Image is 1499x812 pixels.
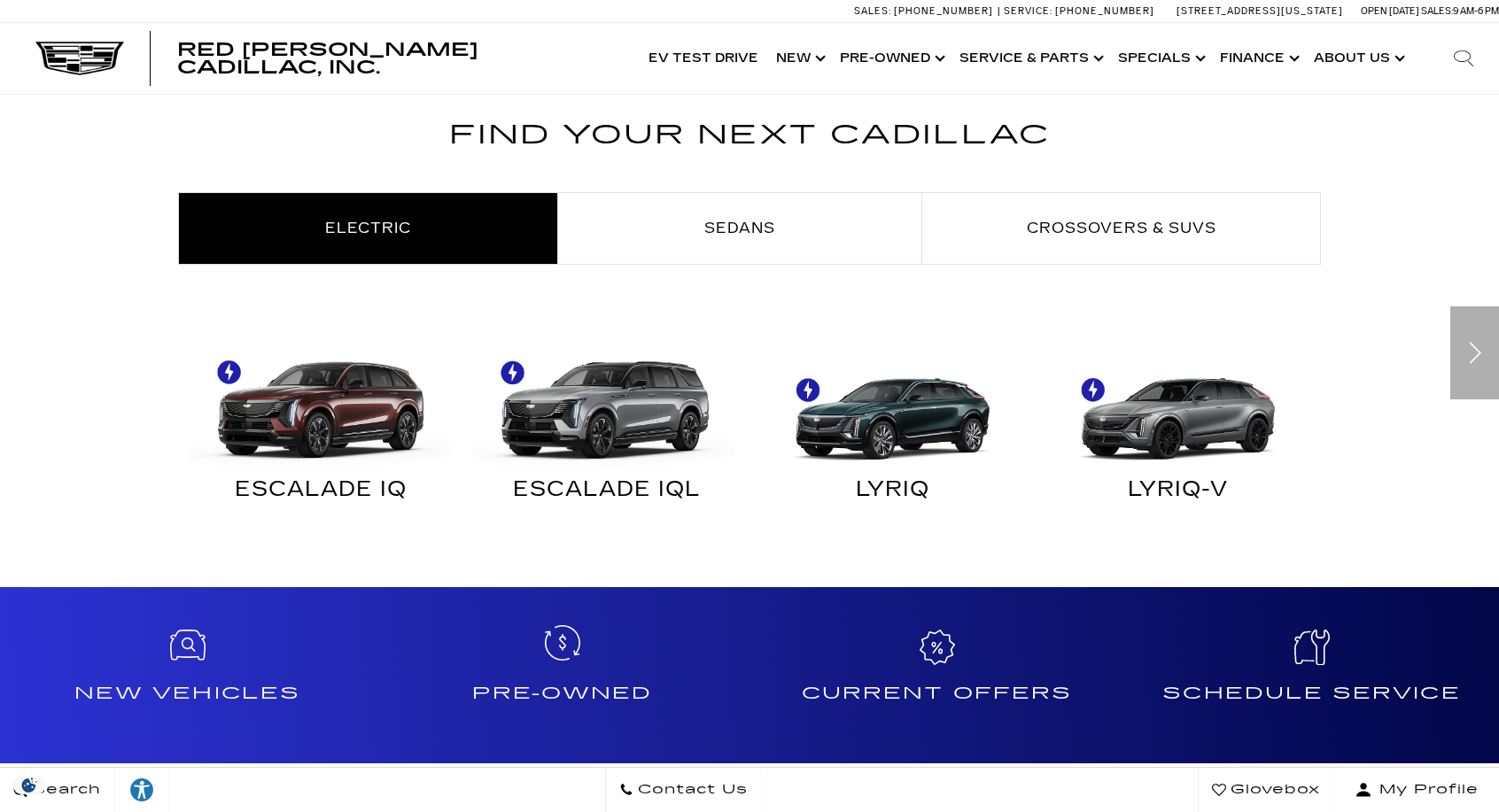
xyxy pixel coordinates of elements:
[9,776,50,794] section: Click to Open Cookie Consent Modal
[1428,23,1499,94] div: Search
[1334,768,1499,812] button: Open user profile menu
[1131,679,1492,708] h4: Schedule Service
[1361,5,1419,17] span: Open [DATE]
[178,334,464,517] a: ESCALADE IQ ESCALADE IQ
[1453,5,1499,17] span: 9 AM-6 PM
[1226,777,1320,802] span: Glovebox
[177,39,478,78] span: Red [PERSON_NAME] Cadillac, Inc.
[1004,5,1052,17] span: Service:
[325,220,411,236] span: Electric
[1055,5,1154,17] span: [PHONE_NUMBER]
[1027,220,1216,236] span: Crossovers & SUVs
[1305,23,1410,94] a: About Us
[749,587,1124,764] a: Current Offers
[375,587,749,764] a: Pre-Owned
[605,768,762,812] a: Contact Us
[178,113,1321,179] h2: Find Your Next Cadillac
[831,23,951,94] a: Pre-Owned
[1109,23,1211,94] a: Specials
[1124,587,1499,764] a: Schedule Service
[115,777,168,803] div: Explore your accessibility options
[633,777,748,802] span: Contact Us
[115,768,169,812] a: Explore your accessibility options
[178,192,558,265] li: Electric
[191,482,451,505] div: ESCALADE IQ
[894,5,993,17] span: [PHONE_NUMBER]
[640,23,767,94] a: EV Test Drive
[558,192,922,265] li: Sedans
[1421,5,1453,17] span: Sales:
[1045,334,1313,468] img: LYRIQ-V
[464,334,750,517] a: ESCALADE IQL ESCALADE IQL
[7,679,368,708] h4: New Vehicles
[951,23,1109,94] a: Service & Parts
[1450,306,1499,399] div: Next
[704,220,775,236] span: Sedans
[749,334,1036,517] a: LYRIQ LYRIQ
[757,679,1117,708] h4: Current Offers
[177,41,622,76] a: Red [PERSON_NAME] Cadillac, Inc.
[763,482,1022,505] div: LYRIQ
[767,23,831,94] a: New
[382,679,742,708] h4: Pre-Owned
[854,6,998,16] a: Sales: [PHONE_NUMBER]
[1372,777,1479,802] span: My Profile
[187,334,455,468] img: ESCALADE IQ
[178,334,1321,517] div: Electric
[854,5,891,17] span: Sales:
[1049,482,1309,505] div: LYRIQ-V
[998,6,1159,16] a: Service: [PHONE_NUMBER]
[27,777,101,802] span: Search
[35,42,124,75] img: Cadillac Dark Logo with Cadillac White Text
[758,334,1027,468] img: LYRIQ
[922,192,1321,265] li: Crossovers & SUVs
[1198,768,1334,812] a: Glovebox
[9,776,50,794] img: Opt-Out Icon
[478,482,737,505] div: ESCALADE IQL
[473,334,742,468] img: ESCALADE IQL
[1211,23,1305,94] a: Finance
[1036,334,1322,517] a: LYRIQ-V LYRIQ-V
[1177,5,1343,17] a: [STREET_ADDRESS][US_STATE]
